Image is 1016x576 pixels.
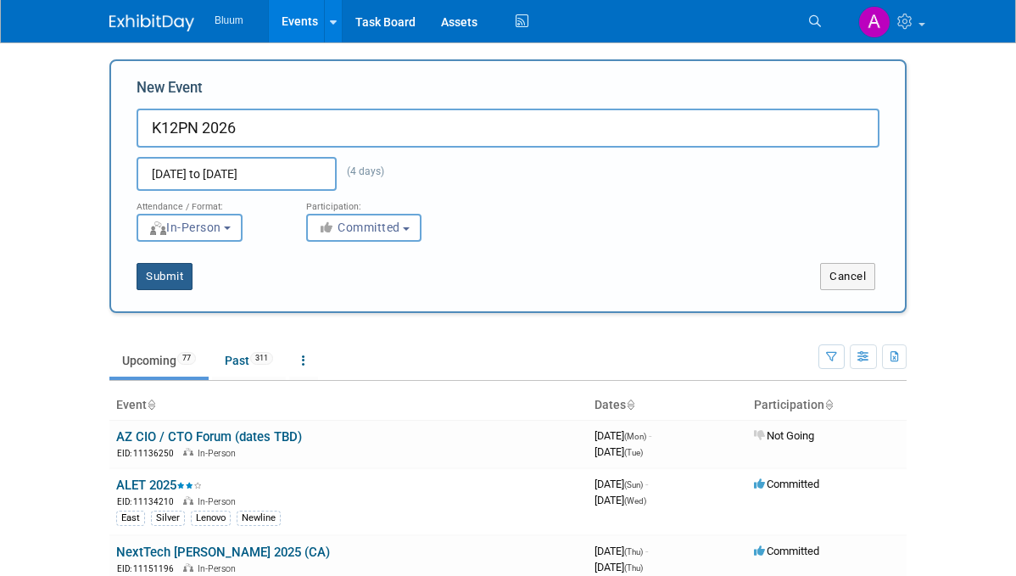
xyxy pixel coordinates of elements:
[137,78,203,104] label: New Event
[147,398,155,411] a: Sort by Event Name
[754,545,819,557] span: Committed
[137,191,281,213] div: Attendance / Format:
[595,478,648,490] span: [DATE]
[198,448,241,459] span: In-Person
[117,449,181,458] span: EID: 11136250
[109,391,588,420] th: Event
[198,563,241,574] span: In-Person
[306,191,450,213] div: Participation:
[624,496,646,506] span: (Wed)
[109,344,209,377] a: Upcoming77
[137,263,193,290] button: Submit
[109,14,194,31] img: ExhibitDay
[595,561,643,573] span: [DATE]
[624,547,643,556] span: (Thu)
[626,398,634,411] a: Sort by Start Date
[116,511,145,526] div: East
[137,214,243,242] button: In-Person
[177,352,196,365] span: 77
[595,494,646,506] span: [DATE]
[191,511,231,526] div: Lenovo
[151,511,185,526] div: Silver
[116,478,202,493] a: ALET 2025
[183,448,193,456] img: In-Person Event
[645,478,648,490] span: -
[183,496,193,505] img: In-Person Event
[198,496,241,507] span: In-Person
[588,391,747,420] th: Dates
[754,429,814,442] span: Not Going
[624,448,643,457] span: (Tue)
[858,6,890,38] img: Alison Rossi
[820,263,875,290] button: Cancel
[595,545,648,557] span: [DATE]
[747,391,907,420] th: Participation
[337,165,384,177] span: (4 days)
[212,344,286,377] a: Past311
[595,429,651,442] span: [DATE]
[183,563,193,572] img: In-Person Event
[148,221,221,234] span: In-Person
[250,352,273,365] span: 311
[754,478,819,490] span: Committed
[117,564,181,573] span: EID: 11151196
[318,221,400,234] span: Committed
[624,480,643,489] span: (Sun)
[645,545,648,557] span: -
[237,511,281,526] div: Newline
[116,429,302,445] a: AZ CIO / CTO Forum (dates TBD)
[624,563,643,573] span: (Thu)
[595,445,643,458] span: [DATE]
[117,497,181,506] span: EID: 11134210
[306,214,421,242] button: Committed
[215,14,243,26] span: Bluum
[649,429,651,442] span: -
[137,109,879,148] input: Name of Trade Show / Conference
[624,432,646,441] span: (Mon)
[137,157,337,191] input: Start Date - End Date
[116,545,330,560] a: NextTech [PERSON_NAME] 2025 (CA)
[824,398,833,411] a: Sort by Participation Type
